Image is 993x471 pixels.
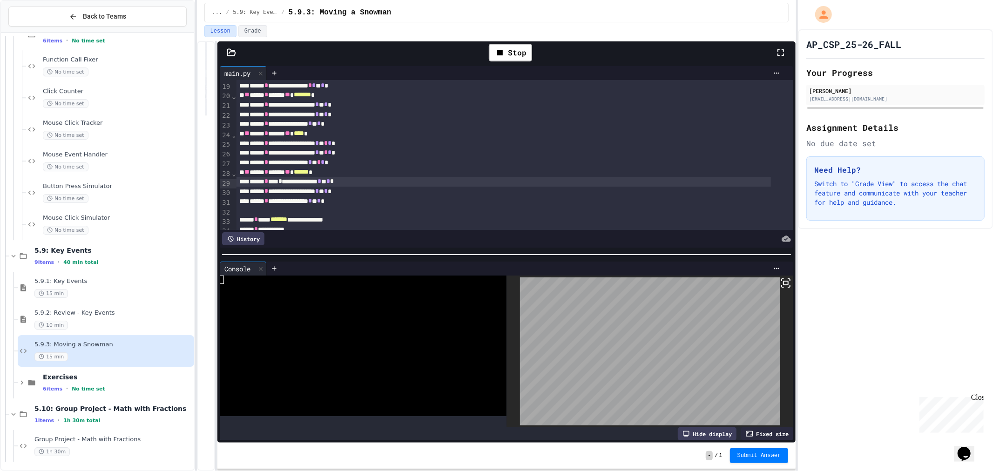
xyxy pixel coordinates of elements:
span: 5.9: Key Events [233,9,277,16]
button: Back to Teams [8,7,187,27]
span: 5.9.3: Moving a Snowman [289,7,392,18]
div: Chat with us now!Close [4,4,64,59]
div: [EMAIL_ADDRESS][DOMAIN_NAME] [809,95,982,102]
span: No time set [43,226,88,235]
button: Grade [238,25,267,37]
div: 23 [220,121,231,131]
span: No time set [72,38,105,44]
div: 31 [220,198,231,208]
span: / [281,9,284,16]
div: No due date set [806,138,985,149]
span: 5.9.2: Review - Key Events [34,309,192,317]
span: Fold line [231,170,236,177]
span: Fold line [231,93,236,100]
span: ... [212,9,223,16]
span: No time set [43,99,88,108]
div: 26 [220,150,231,160]
div: 20 [220,92,231,101]
p: Switch to "Grade View" to access the chat feature and communicate with your teacher for help and ... [814,179,977,207]
span: 40 min total [63,259,98,265]
span: No time set [43,162,88,171]
div: main.py [220,68,255,78]
span: 1h 30m total [63,417,100,424]
span: 9 items [34,259,54,265]
button: Submit Answer [730,448,789,463]
div: 22 [220,111,231,121]
h2: Assignment Details [806,121,985,134]
span: - [706,451,713,460]
span: No time set [72,386,105,392]
span: 15 min [34,289,68,298]
span: • [66,37,68,44]
span: 6 items [43,38,62,44]
iframe: chat widget [916,393,984,433]
div: 29 [220,179,231,189]
div: 24 [220,131,231,141]
div: 33 [220,217,231,227]
span: No time set [43,131,88,140]
span: 6 items [43,386,62,392]
span: Exercises [43,373,192,381]
span: 5.9.1: Key Events [34,277,192,285]
span: Mouse Event Handler [43,151,192,159]
span: 5.9.3: Moving a Snowman [34,341,192,349]
span: Back to Teams [83,12,126,21]
span: Button Press Simulator [43,182,192,190]
div: main.py [220,66,267,80]
span: • [58,258,60,266]
span: No time set [43,67,88,76]
span: No time set [43,194,88,203]
button: Lesson [204,25,236,37]
div: Fixed size [741,427,793,440]
span: 1h 30m [34,447,70,456]
span: / [715,452,718,459]
span: 10 min [34,321,68,330]
div: 21 [220,101,231,111]
iframe: chat widget [954,434,984,462]
div: History [222,232,264,245]
span: / [226,9,229,16]
div: Console [220,264,255,274]
span: 1 [719,452,723,459]
div: Stop [489,44,532,61]
span: • [66,385,68,392]
span: • [58,417,60,424]
span: Group Project - Math with Fractions [34,436,192,444]
span: Click Counter [43,87,192,95]
span: Function Call Fixer [43,56,192,64]
h2: Your Progress [806,66,985,79]
span: Mouse Click Tracker [43,119,192,127]
div: [PERSON_NAME] [809,87,982,95]
span: 5.9: Key Events [34,246,192,255]
div: 25 [220,140,231,150]
div: 32 [220,208,231,217]
span: Mouse Click Simulator [43,214,192,222]
span: Submit Answer [737,452,781,459]
div: Hide display [678,427,736,440]
span: 5.10: Group Project - Math with Fractions [34,404,192,413]
div: 28 [220,169,231,179]
div: 34 [220,227,231,236]
span: Fold line [231,131,236,139]
div: 19 [220,82,231,92]
h3: Need Help? [814,164,977,175]
span: 1 items [34,417,54,424]
span: 15 min [34,352,68,361]
div: 30 [220,188,231,198]
div: My Account [805,4,834,25]
h1: AP_CSP_25-26_FALL [806,38,901,51]
div: 27 [220,160,231,169]
div: Console [220,262,267,276]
